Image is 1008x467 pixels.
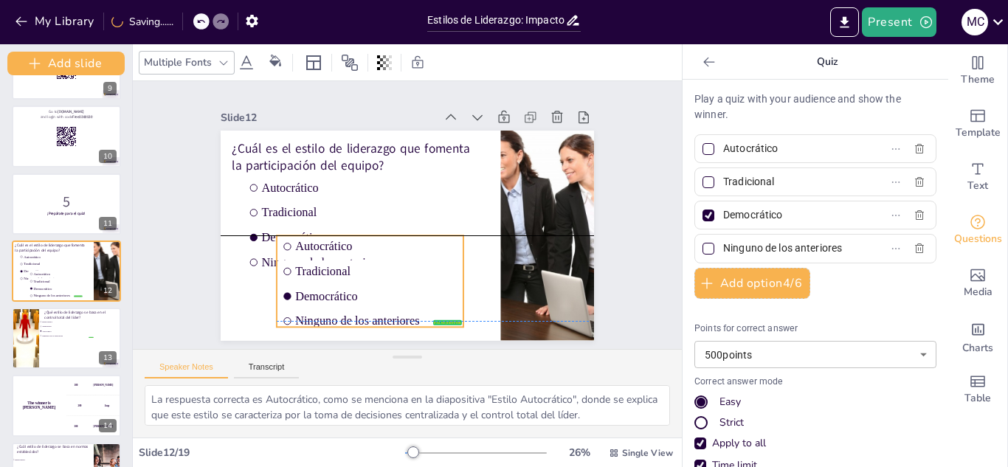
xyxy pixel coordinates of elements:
[262,255,424,269] span: Ninguno de los anteriores
[948,363,1007,416] div: Add a table
[24,269,71,273] span: Democrático
[830,7,859,37] button: Export to PowerPoint
[34,287,81,291] span: Democrático
[262,181,424,195] span: Autocrático
[12,375,121,436] div: https://cdn.sendsteps.com/images/logo/sendsteps_logo_white.pnghttps://cdn.sendsteps.com/images/lo...
[694,322,936,336] p: Points for correct answer
[622,447,673,459] span: Single View
[145,362,228,378] button: Speaker Notes
[341,54,359,72] span: Position
[694,436,936,451] div: Apply to all
[105,404,110,407] div: Jaap
[17,109,115,114] p: Go to
[964,284,993,300] span: Media
[42,334,93,336] span: Ninguno de los anteriores
[58,109,84,114] strong: [DOMAIN_NAME]
[34,272,81,276] span: Autocrático
[427,10,565,31] input: Insert title
[967,178,988,194] span: Text
[111,15,173,29] div: Saving......
[948,257,1007,310] div: Add images, graphics, shapes or video
[141,52,215,72] div: Multiple Fonts
[99,284,117,297] div: 12
[712,436,766,451] div: Apply to all
[15,243,86,253] p: ¿Cuál es el estilo de liderazgo que fomenta la participación del equipo?
[721,44,933,80] p: Quiz
[34,294,81,298] span: Ninguno de los anteriores
[34,280,81,283] span: Tradicional
[72,114,92,120] strong: Free3389530
[24,263,71,266] span: Tradicional
[948,44,1007,97] div: Change the overall theme
[42,320,93,322] span: Democrático
[262,231,424,245] span: Democrático
[302,51,325,75] div: Layout
[17,444,88,454] p: ¿Cuál estilo de liderazgo se basa en normas establecidas?
[66,395,121,415] div: 200
[11,10,100,33] button: My Library
[954,231,1002,247] span: Questions
[12,105,121,167] div: https://cdn.sendsteps.com/images/logo/sendsteps_logo_white.pnghttps://cdn.sendsteps.com/images/lo...
[723,204,860,226] input: Option 3
[262,206,424,220] span: Tradicional
[962,9,988,35] div: M C
[694,376,936,389] p: Correct answer mode
[47,211,85,216] strong: ¡Prepárate para el quiz!
[562,446,597,460] div: 26 %
[42,325,93,327] span: Tradicional
[17,192,115,212] p: 5
[962,7,988,37] button: M C
[99,419,117,432] div: 14
[12,401,66,409] h4: The winner is [PERSON_NAME]
[948,204,1007,257] div: Get real-time input from your audience
[221,111,435,125] div: Slide 12
[719,395,741,409] div: Easy
[7,52,125,75] button: Add slide
[948,97,1007,151] div: Add ready made slides
[962,340,993,356] span: Charts
[24,255,71,259] span: Autocrático
[723,138,860,159] input: Option 1
[66,375,121,395] div: 100
[295,289,458,303] span: Democrático
[24,277,71,280] span: Ninguno de los anteriores
[862,7,936,37] button: Present
[295,314,458,328] span: Ninguno de los anteriores
[694,91,936,122] p: Play a quiz with your audience and show the winner.
[103,82,117,95] div: 9
[694,341,936,368] div: 500 points
[99,150,117,163] div: 10
[694,415,936,430] div: Strict
[94,425,114,428] div: [PERSON_NAME]
[232,140,474,175] p: ¿Cuál es el estilo de liderazgo que fomenta la participación del equipo?
[694,395,936,409] div: Easy
[44,310,115,320] p: ¿Qué estilo de liderazgo se basa en el control total del líder?
[948,151,1007,204] div: Add text boxes
[99,351,117,364] div: 13
[719,415,744,430] div: Strict
[145,385,670,426] textarea: La respuesta correcta es Democrático, como se menciona en la diapositiva "Estilo Democrático", do...
[956,125,1001,141] span: Template
[694,268,810,299] button: Add option4/6
[295,265,458,279] span: Tradicional
[17,114,115,120] p: and login with code
[264,55,286,70] div: Background color
[295,240,458,254] span: Autocrático
[12,308,121,369] div: https://cdn.sendsteps.com/images/logo/sendsteps_logo_white.pnghttps://cdn.sendsteps.com/images/lo...
[964,390,991,407] span: Table
[139,446,405,460] div: Slide 12 / 19
[15,459,93,461] span: Democrático
[99,217,117,230] div: 11
[723,238,860,259] input: Option 4
[948,310,1007,363] div: Add charts and graphs
[234,362,300,378] button: Transcript
[961,72,995,88] span: Theme
[12,173,121,235] div: https://cdn.sendsteps.com/images/logo/sendsteps_logo_white.pnghttps://cdn.sendsteps.com/images/lo...
[723,171,860,193] input: Option 2
[42,330,93,332] span: Autocrático
[66,416,121,436] div: 300
[12,241,121,302] div: https://cdn.sendsteps.com/images/logo/sendsteps_logo_white.pnghttps://cdn.sendsteps.com/images/lo...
